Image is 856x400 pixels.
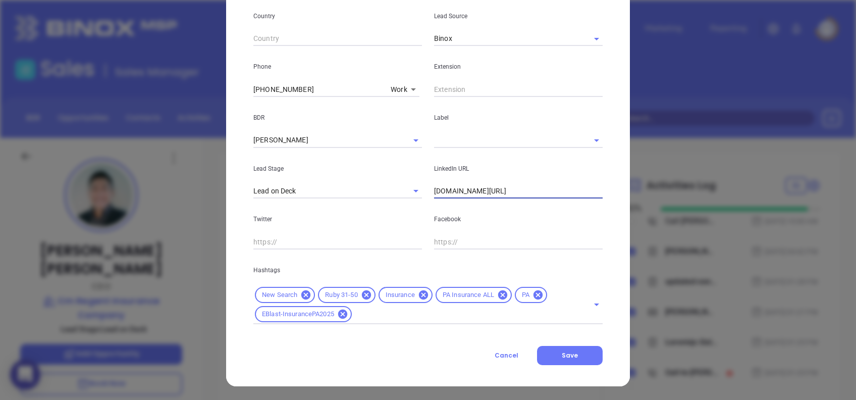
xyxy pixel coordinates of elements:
[379,287,433,303] div: Insurance
[516,291,536,299] span: PA
[380,291,421,299] span: Insurance
[409,184,423,198] button: Open
[590,32,604,46] button: Open
[434,163,603,174] p: LinkedIn URL
[255,306,352,322] div: EBlast-InsurancePA2025
[537,346,603,365] button: Save
[515,287,547,303] div: PA
[253,82,387,97] input: Phone
[255,287,315,303] div: New Search
[436,287,512,303] div: PA Insurance ALL
[437,291,500,299] span: PA Insurance ALL
[409,133,423,147] button: Open
[434,214,603,225] p: Facebook
[590,297,604,312] button: Open
[391,82,419,97] div: Work
[256,310,340,319] span: EBlast-InsurancePA2025
[253,214,422,225] p: Twitter
[434,112,603,123] p: Label
[434,11,603,22] p: Lead Source
[256,291,303,299] span: New Search
[434,234,603,249] input: https://
[253,163,422,174] p: Lead Stage
[253,11,422,22] p: Country
[253,31,422,46] input: Country
[319,291,363,299] span: Ruby 31-50
[253,265,603,276] p: Hashtags
[495,351,518,360] span: Cancel
[476,346,537,365] button: Cancel
[253,112,422,123] p: BDR
[318,287,375,303] div: Ruby 31-50
[562,351,578,360] span: Save
[434,61,603,72] p: Extension
[253,234,422,249] input: https://
[434,184,603,199] input: https://
[590,133,604,147] button: Open
[434,82,603,97] input: Extension
[253,61,422,72] p: Phone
